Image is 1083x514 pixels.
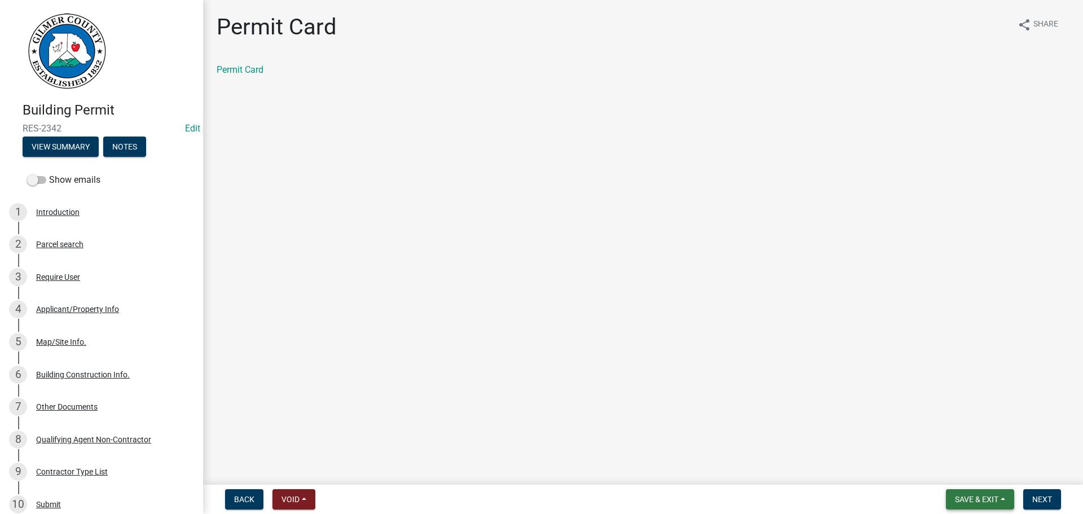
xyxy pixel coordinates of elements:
div: Other Documents [36,403,98,411]
div: Parcel search [36,240,83,248]
div: Building Construction Info. [36,371,130,379]
wm-modal-confirm: Summary [23,143,99,152]
div: Applicant/Property Info [36,305,119,313]
div: 4 [9,300,27,318]
div: 2 [9,235,27,253]
div: 3 [9,268,27,286]
i: share [1018,18,1031,32]
button: Void [272,489,315,509]
button: View Summary [23,137,99,157]
div: 8 [9,430,27,449]
img: Gilmer County, Georgia [23,12,107,90]
span: Next [1032,495,1052,504]
div: Contractor Type List [36,468,108,476]
div: Introduction [36,208,80,216]
div: Require User [36,273,80,281]
h1: Permit Card [217,14,337,41]
div: 7 [9,398,27,416]
span: RES-2342 [23,123,180,134]
span: Back [234,495,254,504]
div: 1 [9,203,27,221]
div: Submit [36,500,61,508]
a: Permit Card [217,64,263,75]
button: Back [225,489,263,509]
span: Share [1033,18,1058,32]
wm-modal-confirm: Edit Application Number [185,123,200,134]
label: Show emails [27,173,100,187]
span: Save & Exit [955,495,998,504]
div: Qualifying Agent Non-Contractor [36,436,151,443]
button: shareShare [1009,14,1067,36]
h4: Building Permit [23,102,194,118]
button: Next [1023,489,1061,509]
a: Edit [185,123,200,134]
button: Save & Exit [946,489,1014,509]
div: 6 [9,366,27,384]
div: Map/Site Info. [36,338,86,346]
div: 5 [9,333,27,351]
div: 9 [9,463,27,481]
span: Void [281,495,300,504]
button: Notes [103,137,146,157]
wm-modal-confirm: Notes [103,143,146,152]
div: 10 [9,495,27,513]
